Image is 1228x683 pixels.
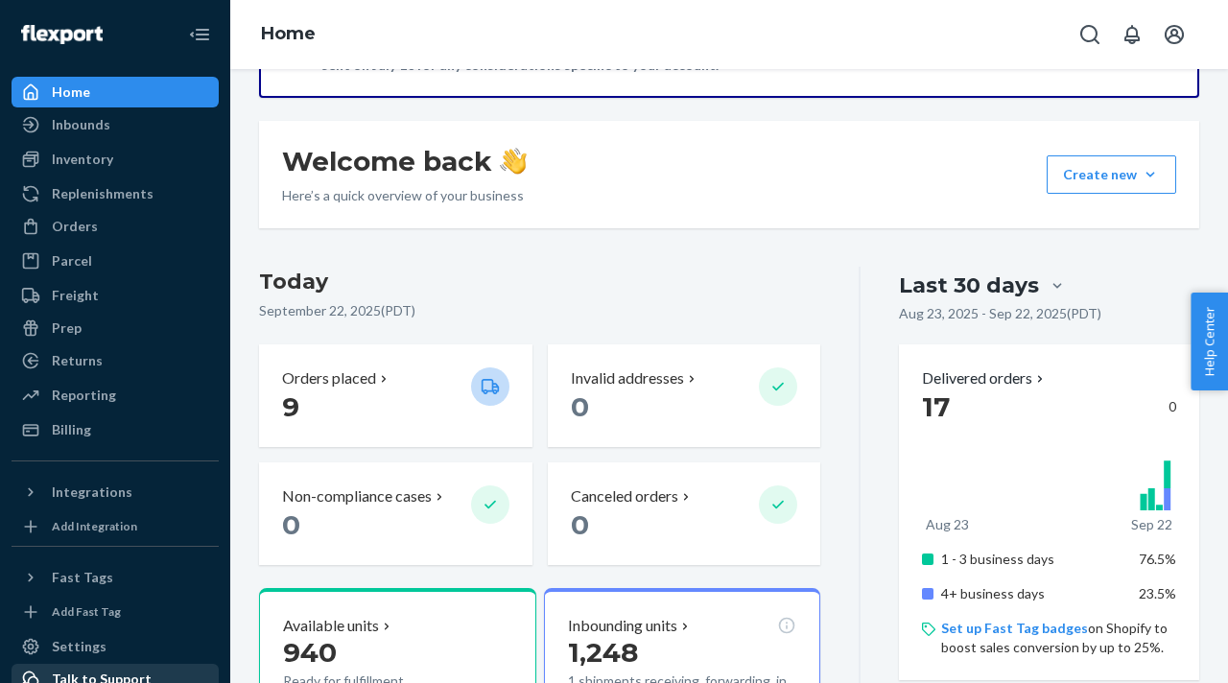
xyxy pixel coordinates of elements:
div: Add Fast Tag [52,603,121,620]
img: Flexport logo [21,25,103,44]
button: Delivered orders [922,367,1048,389]
div: Home [52,82,90,102]
div: Freight [52,286,99,305]
a: Settings [12,631,219,662]
span: 17 [922,390,950,423]
p: 1 - 3 business days [941,550,1125,569]
div: Inbounds [52,115,110,134]
button: Open notifications [1113,15,1151,54]
p: Sep 22 [1131,515,1172,534]
button: Canceled orders 0 [548,462,821,565]
button: Invalid addresses 0 [548,344,821,447]
button: Open Search Box [1071,15,1109,54]
div: 0 [922,389,1176,424]
span: 0 [282,508,300,541]
a: Freight [12,280,219,311]
button: Orders placed 9 [259,344,532,447]
span: 23.5% [1139,585,1176,601]
div: Add Integration [52,518,137,534]
button: Open account menu [1155,15,1193,54]
p: Invalid addresses [571,367,684,389]
span: 0 [571,508,589,541]
div: Reporting [52,386,116,405]
p: Available units [283,615,379,637]
p: Non-compliance cases [282,485,432,507]
p: Aug 23, 2025 - Sep 22, 2025 ( PDT ) [899,304,1101,323]
div: Billing [52,420,91,439]
div: Settings [52,637,106,656]
p: on Shopify to boost sales conversion by up to 25%. [941,619,1176,657]
p: September 22, 2025 ( PDT ) [259,301,820,320]
button: Help Center [1191,293,1228,390]
span: 1,248 [568,636,638,669]
p: Canceled orders [571,485,678,507]
a: Reporting [12,380,219,411]
p: 4+ business days [941,584,1125,603]
div: Returns [52,351,103,370]
div: Last 30 days [899,271,1039,300]
p: Here’s a quick overview of your business [282,186,527,205]
span: 76.5% [1139,551,1176,567]
p: Inbounding units [568,615,677,637]
div: Inventory [52,150,113,169]
span: 0 [571,390,589,423]
span: 940 [283,636,337,669]
p: Aug 23 [926,515,969,534]
div: Orders [52,217,98,236]
a: Parcel [12,246,219,276]
a: Returns [12,345,219,376]
h3: Today [259,267,820,297]
div: Fast Tags [52,568,113,587]
ol: breadcrumbs [246,7,331,62]
div: Parcel [52,251,92,271]
button: Integrations [12,477,219,507]
div: Prep [52,318,82,338]
a: Home [12,77,219,107]
a: Add Fast Tag [12,601,219,624]
a: Set up Fast Tag badges [941,620,1088,636]
a: Add Integration [12,515,219,538]
a: Billing [12,414,219,445]
a: Orders [12,211,219,242]
img: hand-wave emoji [500,148,527,175]
h1: Welcome back [282,144,527,178]
p: Orders placed [282,367,376,389]
button: Create new [1047,155,1176,194]
a: Home [261,23,316,44]
a: Prep [12,313,219,343]
span: 9 [282,390,299,423]
button: Close Navigation [180,15,219,54]
a: Replenishments [12,178,219,209]
div: Integrations [52,483,132,502]
a: Inbounds [12,109,219,140]
button: Non-compliance cases 0 [259,462,532,565]
div: Replenishments [52,184,153,203]
a: Inventory [12,144,219,175]
button: Fast Tags [12,562,219,593]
